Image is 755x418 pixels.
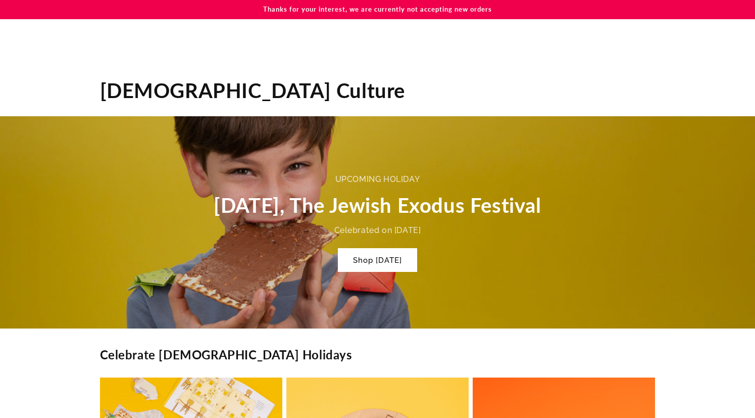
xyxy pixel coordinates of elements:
[100,347,353,362] h2: Celebrate [DEMOGRAPHIC_DATA] Holidays
[100,77,656,104] h1: [DEMOGRAPHIC_DATA] Culture
[214,193,541,217] span: [DATE], The Jewish Exodus Festival
[338,248,417,272] a: Shop [DATE]
[334,225,421,235] span: Celebrated on [DATE]
[214,172,541,187] div: upcoming holiday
